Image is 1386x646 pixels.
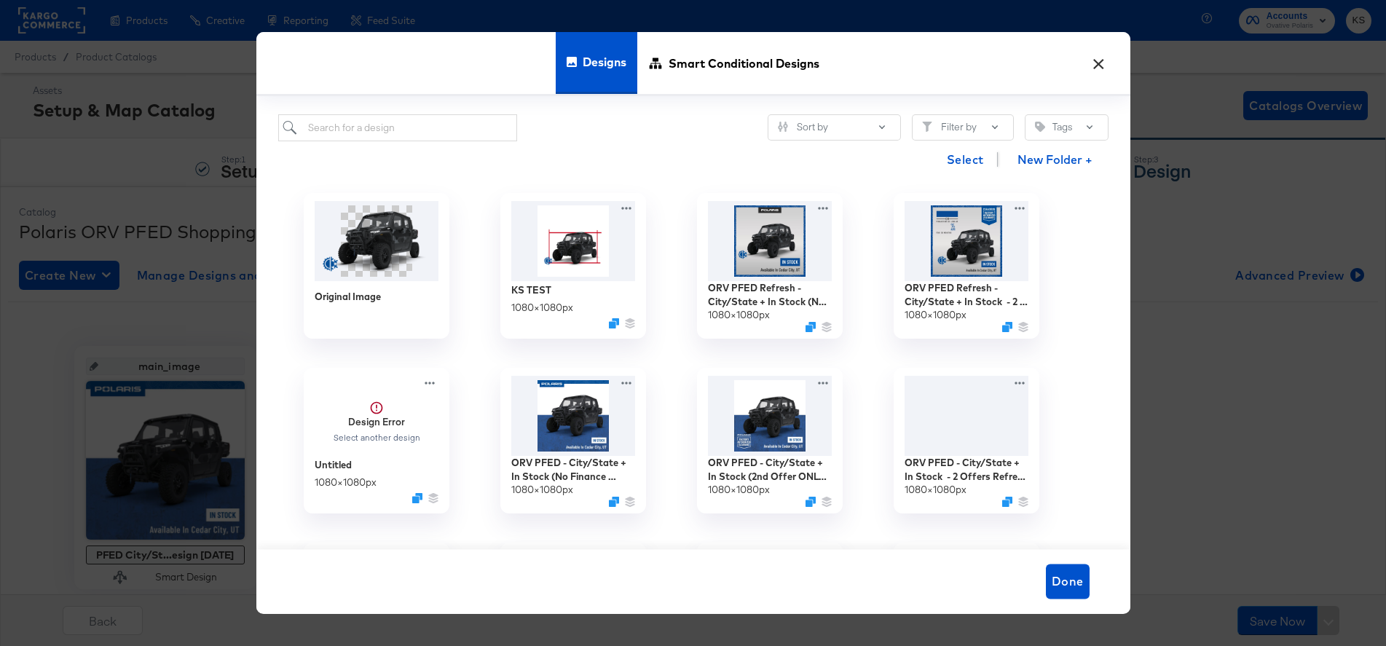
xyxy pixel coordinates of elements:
div: ORV PFED - City/State + In Stock (No Finance Offer) + snowflake fix1080×1080pxDuplicate [500,368,646,513]
div: Original Image [304,193,449,339]
span: Done [1052,572,1084,592]
img: XToVYkd3Tev-zlcr5wQGmg.jpg [511,201,635,281]
svg: Duplicate [609,318,619,328]
button: FilterFilter by [912,114,1014,141]
div: ORV PFED Refresh - City/State + In Stock (No Finance Offer) [708,281,832,308]
button: × [1086,47,1112,73]
span: Designs [583,30,626,94]
div: 1080 × 1080 px [511,483,573,497]
button: SlidersSort by [768,114,901,141]
svg: Duplicate [1002,321,1012,331]
div: ORV PFED - City/State + In Stock (2nd Offer ONLY) Refresh + snowflake fix [708,456,832,483]
div: KS TEST [511,283,551,296]
button: New Folder + [1005,147,1105,175]
div: ORV PFED - City/State + In Stock - 2 Offers Refresh + snowflake fix [905,456,1028,483]
img: WdJugFNLZeVFwCgbAFytUg.jpg [708,376,832,456]
div: 1080 × 1080 px [511,301,573,315]
img: kN6vdIJMVBKpuJevhB-0HQ.jpg [905,201,1028,281]
div: ORV PFED - City/State + In Stock - 2 Offers Refresh + snowflake fix1080×1080pxDuplicate [894,368,1039,513]
input: Search for a design [278,114,518,141]
svg: Duplicate [609,496,619,506]
div: 1080 × 1080 px [708,483,770,497]
svg: Duplicate [412,493,422,503]
img: 0JU-yA0Qf9rTTXJQ6BwaQw.jpg [511,376,635,456]
div: Untitled [315,457,352,471]
div: Design ErrorSelect another designUntitled1080×1080pxDuplicate [304,368,449,513]
div: ORV PFED Refresh - City/State + In Stock - 2 Offers Refresh [905,281,1028,308]
span: Select [947,149,984,170]
img: fl_layer_apply%2Cg_north_west%2Cx_0%2Cy_729 [905,376,1028,456]
button: Select [941,145,990,174]
div: KS TEST1080×1080pxDuplicate [500,193,646,339]
button: TagTags [1025,114,1109,141]
div: Original Image [315,290,381,304]
div: 1080 × 1080 px [905,483,966,497]
div: ORV PFED Refresh - City/State + In Stock - 2 Offers Refresh1080×1080pxDuplicate [894,193,1039,339]
svg: Sliders [778,122,788,132]
svg: Duplicate [1002,496,1012,506]
svg: Duplicate [806,496,816,506]
svg: Tag [1035,122,1045,132]
svg: Filter [922,122,932,132]
div: 1080 × 1080 px [708,308,770,322]
div: ORV PFED Refresh - City/State + In Stock (No Finance Offer)1080×1080pxDuplicate [697,193,843,339]
div: ORV PFED - City/State + In Stock (2nd Offer ONLY) Refresh + snowflake fix1080×1080pxDuplicate [697,368,843,513]
div: ORV PFED - City/State + In Stock (No Finance Offer) + snowflake fix [511,456,635,483]
svg: Duplicate [806,321,816,331]
div: 1080 × 1080 px [905,308,966,322]
button: Done [1046,564,1090,599]
div: 1080 × 1080 px [315,476,377,489]
img: polaris-xpedition-xp-5-northstar-my26-9d1a-super-graphite-g26g5w99aj.png [315,201,438,281]
strong: Design Error [348,414,405,428]
span: Smart Conditional Designs [669,31,819,95]
div: Select another design [332,433,420,443]
img: 50aa_fszzaMAUhXEdJSOaQ.jpg [708,201,832,281]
